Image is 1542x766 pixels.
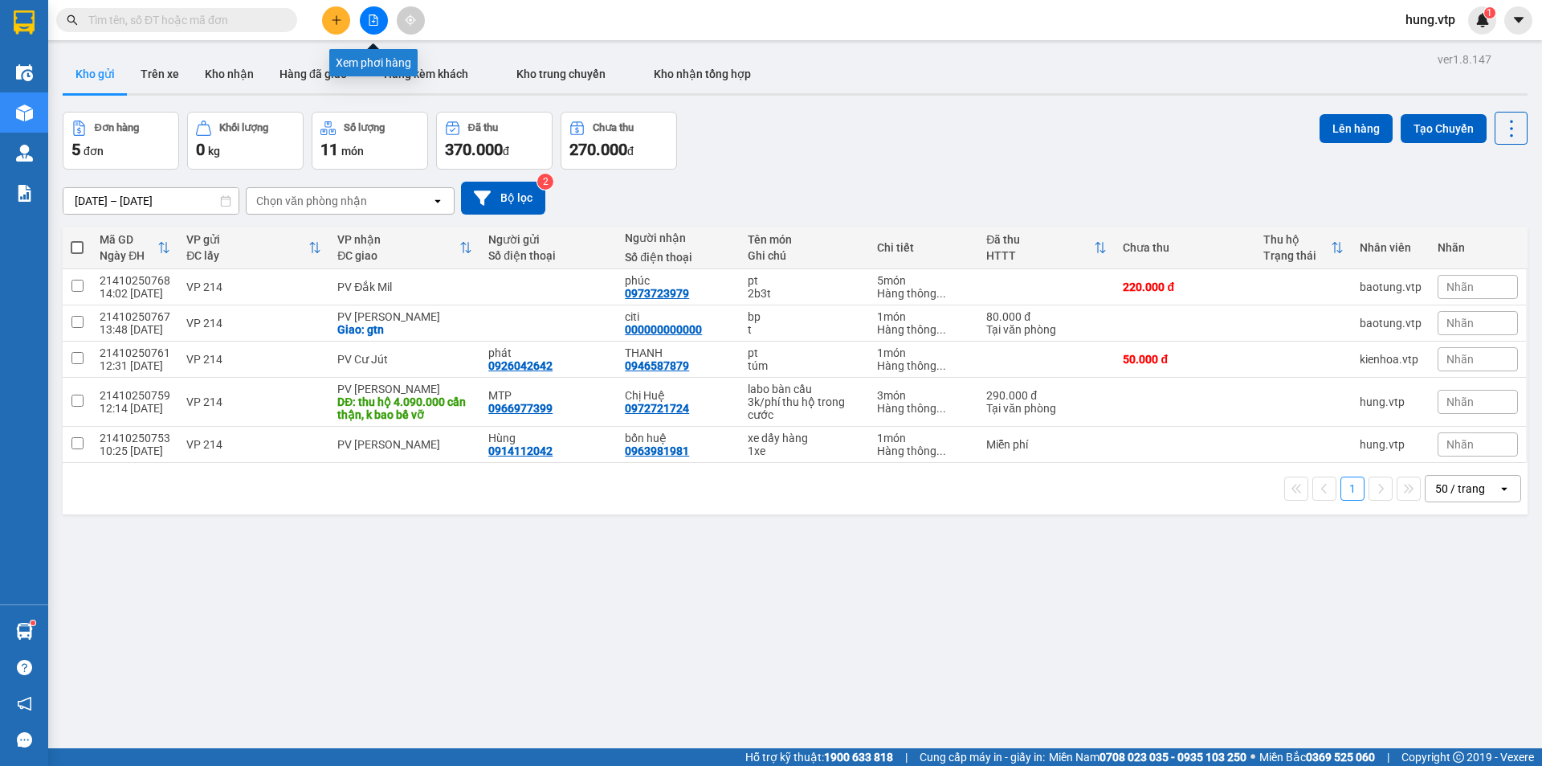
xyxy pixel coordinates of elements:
button: caret-down [1504,6,1532,35]
div: baotung.vtp [1360,281,1422,293]
div: Hàng thông thường [877,287,970,300]
img: warehouse-icon [16,145,33,162]
div: Hàng thông thường [877,359,970,372]
div: 12:14 [DATE] [100,402,170,415]
span: Miền Bắc [1259,748,1375,766]
div: 0963981981 [625,444,689,457]
span: đ [627,145,634,158]
div: HTTT [986,249,1094,262]
div: Thu hộ [1263,233,1331,246]
img: warehouse-icon [16,104,33,121]
div: Nhãn [1438,241,1518,254]
span: Nhãn [1446,281,1474,293]
button: Đã thu370.000đ [436,112,553,170]
button: Tạo Chuyến [1401,114,1487,143]
button: Số lượng11món [312,112,428,170]
div: 5 món [877,274,970,287]
div: citi [625,310,732,323]
div: hung.vtp [1360,438,1422,451]
span: 370.000 [445,140,503,159]
div: 1 món [877,432,970,444]
button: Bộ lọc [461,182,545,215]
div: THANH [625,346,732,359]
div: VP nhận [337,233,459,246]
span: ... [936,359,946,372]
span: ... [936,323,946,336]
div: Chưa thu [1123,241,1247,254]
span: 5 [71,140,80,159]
button: Khối lượng0kg [187,112,304,170]
div: labo bàn cầu [748,383,861,395]
sup: 1 [31,621,35,625]
img: icon-new-feature [1475,13,1490,27]
strong: 0708 023 035 - 0935 103 250 [1099,751,1246,764]
button: plus [322,6,350,35]
div: 1xe [748,444,861,457]
div: ver 1.8.147 [1438,51,1491,68]
span: ... [936,402,946,415]
div: Trạng thái [1263,249,1331,262]
div: 50 / trang [1435,481,1485,497]
div: PV [PERSON_NAME] [337,383,472,395]
span: Miền Nam [1049,748,1246,766]
div: Chưa thu [593,122,634,133]
div: DĐ: thu hộ 4.090.000 cẩn thận, k bao bể vỡ [337,395,472,421]
div: ĐC giao [337,249,459,262]
span: Nhãn [1446,438,1474,451]
div: baotung.vtp [1360,317,1422,330]
span: ... [936,287,946,300]
span: kg [208,145,220,158]
div: Chọn văn phòng nhận [256,193,367,209]
span: hung.vtp [1393,10,1468,30]
div: 12:31 [DATE] [100,359,170,372]
div: Số điện thoại [488,249,609,262]
span: Hỗ trợ kỹ thuật: [745,748,893,766]
div: Hùng [488,432,609,444]
div: Chị Huệ [625,389,732,402]
div: hung.vtp [1360,395,1422,408]
button: Lên hàng [1320,114,1393,143]
div: 0946587879 [625,359,689,372]
img: solution-icon [16,185,33,202]
div: pt [748,346,861,359]
div: Tại văn phòng [986,323,1107,336]
svg: open [431,195,444,207]
div: Đơn hàng [95,122,139,133]
img: warehouse-icon [16,623,33,640]
th: Toggle SortBy [1255,227,1352,269]
div: Đã thu [986,233,1094,246]
div: 21410250761 [100,346,170,359]
div: phát [488,346,609,359]
div: Hàng thông thường [877,444,970,457]
span: 11 [320,140,338,159]
div: 3k/phí thu hộ trong cước [748,395,861,421]
div: Số lượng [344,122,385,133]
div: 80.000 đ [986,310,1107,323]
span: | [1387,748,1389,766]
div: Ghi chú [748,249,861,262]
button: Kho nhận [192,55,267,93]
span: Nhãn [1446,353,1474,366]
div: Số điện thoại [625,251,732,264]
button: Đơn hàng5đơn [63,112,179,170]
div: PV [PERSON_NAME] [337,310,472,323]
strong: 0369 525 060 [1306,751,1375,764]
div: 0973723979 [625,287,689,300]
div: 0972721724 [625,402,689,415]
button: aim [397,6,425,35]
th: Toggle SortBy [978,227,1115,269]
svg: open [1498,482,1511,495]
div: phúc [625,274,732,287]
div: 3 món [877,389,970,402]
button: Hàng đã giao [267,55,360,93]
div: Khối lượng [219,122,268,133]
button: Trên xe [128,55,192,93]
span: 0 [196,140,205,159]
span: ... [936,444,946,457]
div: 000000000000 [625,323,702,336]
sup: 1 [1484,7,1495,18]
div: Người gửi [488,233,609,246]
div: Hàng thông thường [877,323,970,336]
div: 14:02 [DATE] [100,287,170,300]
div: 0914112042 [488,444,553,457]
